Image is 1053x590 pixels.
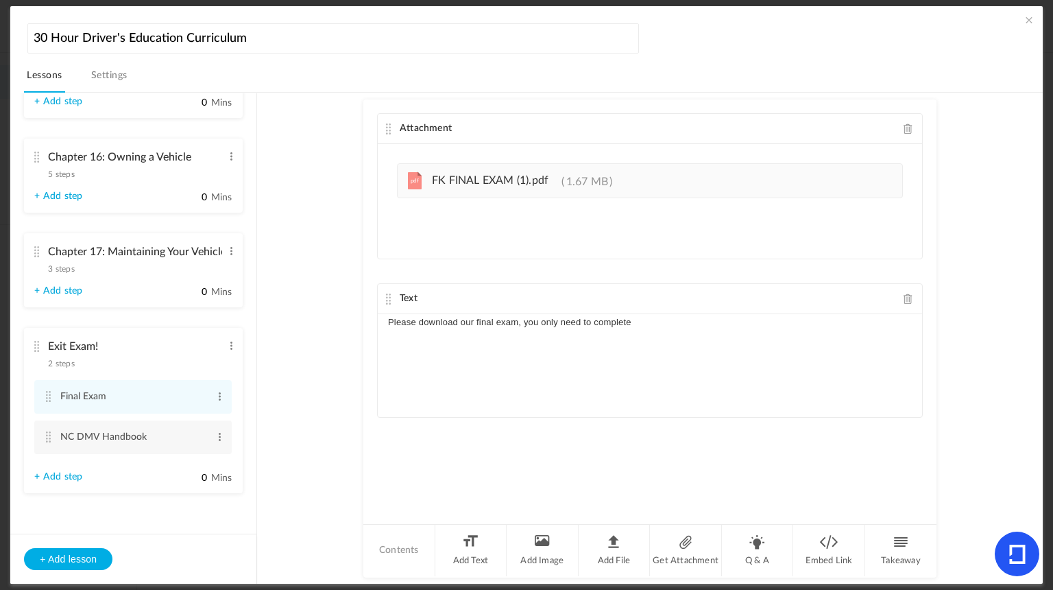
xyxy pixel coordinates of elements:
[408,172,422,190] cite: pdf
[363,525,435,576] li: Contents
[34,96,82,108] a: + Add step
[211,193,232,202] span: Mins
[48,170,74,178] span: 5 steps
[388,314,912,331] p: Please download our final exam, you only need to complete
[88,67,130,93] a: Settings
[48,265,74,273] span: 3 steps
[432,175,548,186] span: FK FINAL EXAM (1).pdf
[173,191,208,204] input: Mins
[650,525,722,576] li: Get Attachment
[400,123,452,133] span: Attachment
[34,285,82,297] a: + Add step
[24,548,112,570] button: + Add lesson
[211,98,232,108] span: Mins
[24,67,64,93] a: Lessons
[34,191,82,202] a: + Add step
[507,525,579,576] li: Add Image
[865,525,936,576] li: Takeaway
[34,471,82,483] a: + Add step
[400,294,417,303] span: Text
[48,359,74,368] span: 2 steps
[211,473,232,483] span: Mins
[793,525,865,576] li: Embed Link
[561,176,612,187] span: 1.67 MB
[722,525,794,576] li: Q & A
[173,472,208,485] input: Mins
[435,525,507,576] li: Add Text
[173,286,208,299] input: Mins
[211,287,232,297] span: Mins
[579,525,651,576] li: Add File
[173,97,208,110] input: Mins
